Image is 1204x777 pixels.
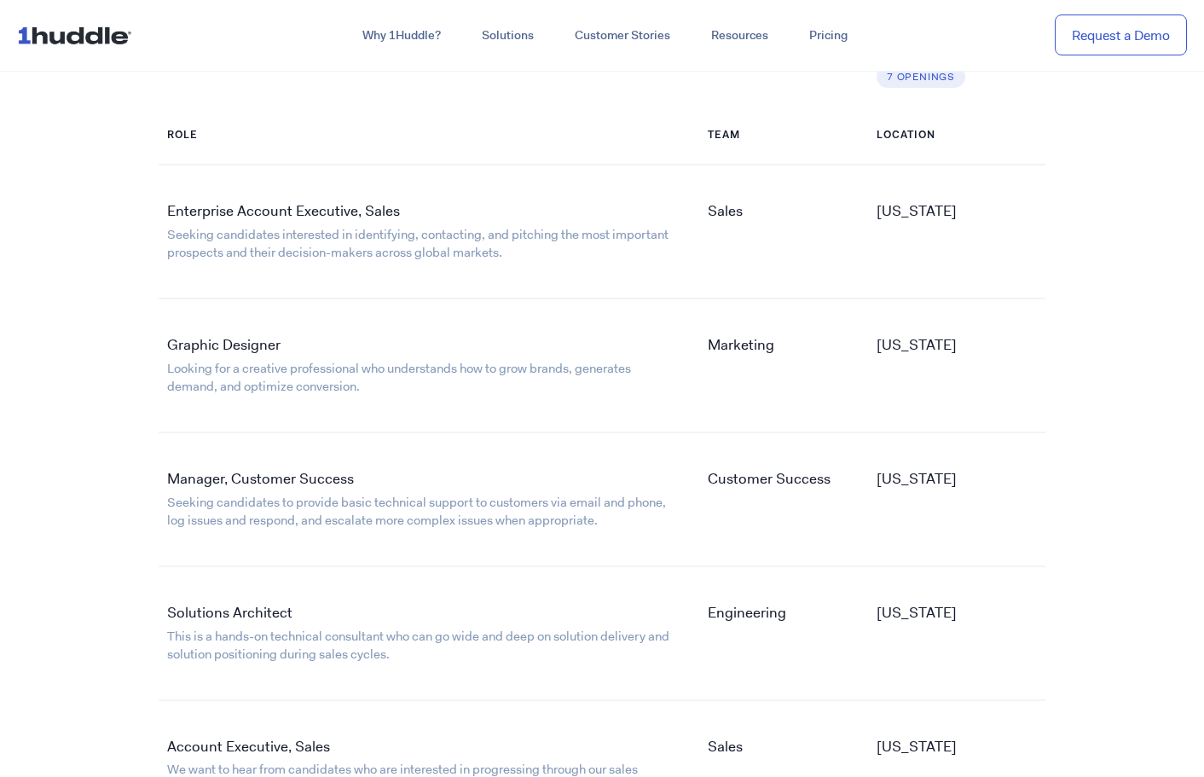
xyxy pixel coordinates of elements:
h6: Team [708,129,860,143]
a: Customer Success [708,469,831,488]
a: Graphic Designer [167,335,281,354]
img: ... [17,19,139,51]
a: Looking for a creative professional who understands how to grow brands, generates demand, and opt... [167,360,631,395]
a: Resources [691,20,789,51]
a: Solutions Architect [167,603,292,622]
a: [US_STATE] [877,737,957,756]
a: Account Executive, Sales [167,737,330,756]
a: Enterprise Account Executive, Sales [167,201,400,220]
a: Manager, Customer Success [167,469,354,488]
a: Solutions [461,20,554,51]
h6: 7 openings [877,66,965,88]
a: Why 1Huddle? [342,20,461,51]
a: Request a Demo [1055,14,1187,56]
a: Sales [708,201,743,220]
a: [US_STATE] [877,603,957,622]
a: Seeking candidates interested in identifying, contacting, and pitching the most important prospec... [167,226,669,261]
a: Engineering [708,603,786,622]
a: Sales [708,737,743,756]
a: Seeking candidates to provide basic technical support to customers via email and phone, log issue... [167,494,666,529]
a: [US_STATE] [877,469,957,488]
a: Customer Stories [554,20,691,51]
a: [US_STATE] [877,335,957,354]
a: [US_STATE] [877,201,957,220]
a: Marketing [708,335,774,354]
a: This is a hands-on technical consultant who can go wide and deep on solution delivery and solutio... [167,628,669,663]
h6: Role [167,129,682,143]
h6: Location [877,129,1034,143]
a: Pricing [789,20,868,51]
